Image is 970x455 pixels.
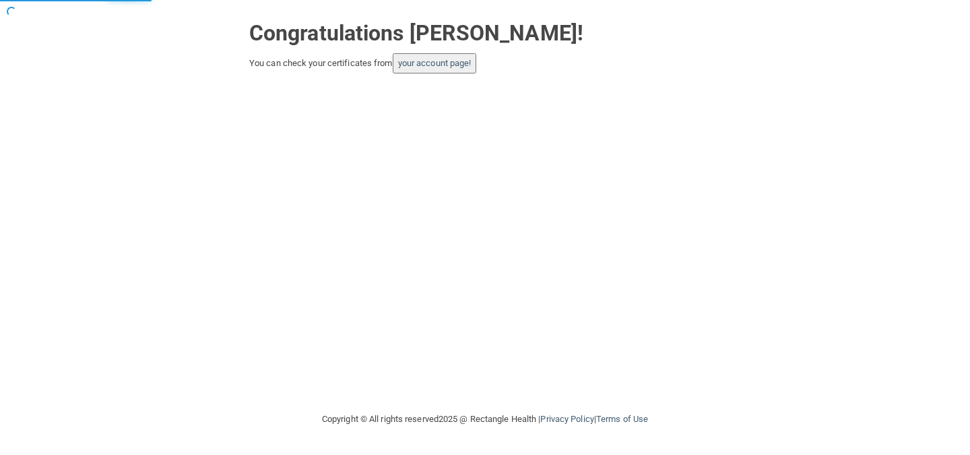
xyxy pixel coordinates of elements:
[596,414,648,424] a: Terms of Use
[249,53,721,73] div: You can check your certificates from
[393,53,477,73] button: your account page!
[249,20,583,46] strong: Congratulations [PERSON_NAME]!
[540,414,593,424] a: Privacy Policy
[239,398,731,441] div: Copyright © All rights reserved 2025 @ Rectangle Health | |
[398,58,472,68] a: your account page!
